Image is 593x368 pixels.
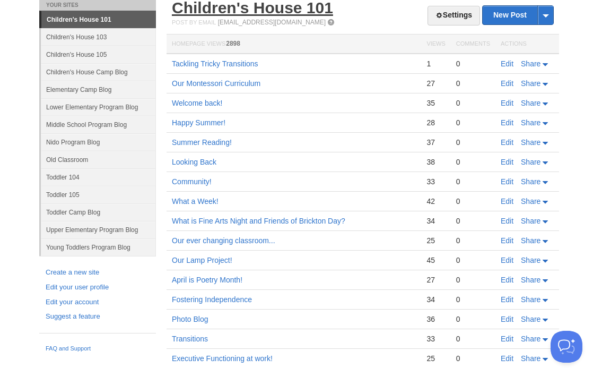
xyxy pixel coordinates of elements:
[41,168,156,186] a: Toddler 104
[426,59,445,69] div: 1
[41,63,156,81] a: Children's House Camp Blog
[456,98,490,108] div: 0
[456,236,490,245] div: 0
[41,186,156,203] a: Toddler 105
[172,335,208,343] a: Transitions
[426,295,445,304] div: 34
[428,6,480,25] a: Settings
[501,79,513,88] a: Edit
[172,19,216,25] span: Post by Email
[41,133,156,151] a: Nido Program Blog
[421,35,450,54] th: Views
[521,256,540,264] span: Share
[521,99,540,107] span: Share
[456,334,490,344] div: 0
[226,40,240,47] span: 2898
[426,196,445,206] div: 42
[521,315,540,323] span: Share
[501,118,513,127] a: Edit
[521,236,540,245] span: Share
[456,177,490,186] div: 0
[426,98,445,108] div: 35
[521,217,540,225] span: Share
[501,335,513,343] a: Edit
[551,331,582,363] iframe: Help Scout Beacon - Open
[172,276,242,284] a: April is Poetry Month!
[172,177,212,186] a: Community!
[426,118,445,127] div: 28
[172,295,252,304] a: Fostering Independence
[41,203,156,221] a: Toddler Camp Blog
[426,354,445,363] div: 25
[521,158,540,166] span: Share
[456,118,490,127] div: 0
[426,157,445,167] div: 38
[495,35,559,54] th: Actions
[501,158,513,166] a: Edit
[426,79,445,88] div: 27
[167,35,421,54] th: Homepage Views
[501,177,513,186] a: Edit
[41,151,156,168] a: Old Classroom
[501,138,513,147] a: Edit
[456,216,490,226] div: 0
[456,59,490,69] div: 0
[46,267,150,278] a: Create a new site
[501,295,513,304] a: Edit
[172,118,225,127] a: Happy Summer!
[46,311,150,322] a: Suggest a feature
[456,295,490,304] div: 0
[172,217,345,225] a: What is Fine Arts Night and Friends of Brickton Day?
[172,59,258,68] a: Tackling Tricky Transitions
[218,19,326,26] a: [EMAIL_ADDRESS][DOMAIN_NAME]
[41,238,156,256] a: Young Toddlers Program Blog
[172,79,260,88] a: Our Montessori Curriculum
[172,99,222,107] a: Welcome back!
[46,344,150,354] a: FAQ and Support
[521,354,540,363] span: Share
[521,295,540,304] span: Share
[521,138,540,147] span: Share
[456,314,490,324] div: 0
[41,11,156,28] a: Children's House 101
[501,99,513,107] a: Edit
[46,297,150,308] a: Edit your account
[41,81,156,98] a: Elementary Camp Blog
[41,98,156,116] a: Lower Elementary Program Blog
[456,255,490,265] div: 0
[521,276,540,284] span: Share
[172,158,216,166] a: Looking Back
[521,197,540,206] span: Share
[172,138,232,147] a: Summer Reading!
[172,236,275,245] a: Our ever changing classroom...
[426,314,445,324] div: 36
[172,197,219,206] a: What a Week!
[426,236,445,245] div: 25
[41,116,156,133] a: Middle School Program Blog
[41,221,156,238] a: Upper Elementary Program Blog
[426,177,445,186] div: 33
[172,354,273,363] a: Executive Functioning at work!
[483,6,553,24] a: New Post
[426,275,445,285] div: 27
[501,236,513,245] a: Edit
[501,354,513,363] a: Edit
[172,315,208,323] a: Photo Blog
[456,157,490,167] div: 0
[456,275,490,285] div: 0
[501,217,513,225] a: Edit
[501,197,513,206] a: Edit
[456,196,490,206] div: 0
[521,79,540,88] span: Share
[426,138,445,147] div: 37
[426,216,445,226] div: 34
[426,255,445,265] div: 45
[456,79,490,88] div: 0
[451,35,495,54] th: Comments
[521,335,540,343] span: Share
[41,46,156,63] a: Children's House 105
[501,276,513,284] a: Edit
[501,59,513,68] a: Edit
[172,256,232,264] a: Our Lamp Project!
[46,282,150,293] a: Edit your user profile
